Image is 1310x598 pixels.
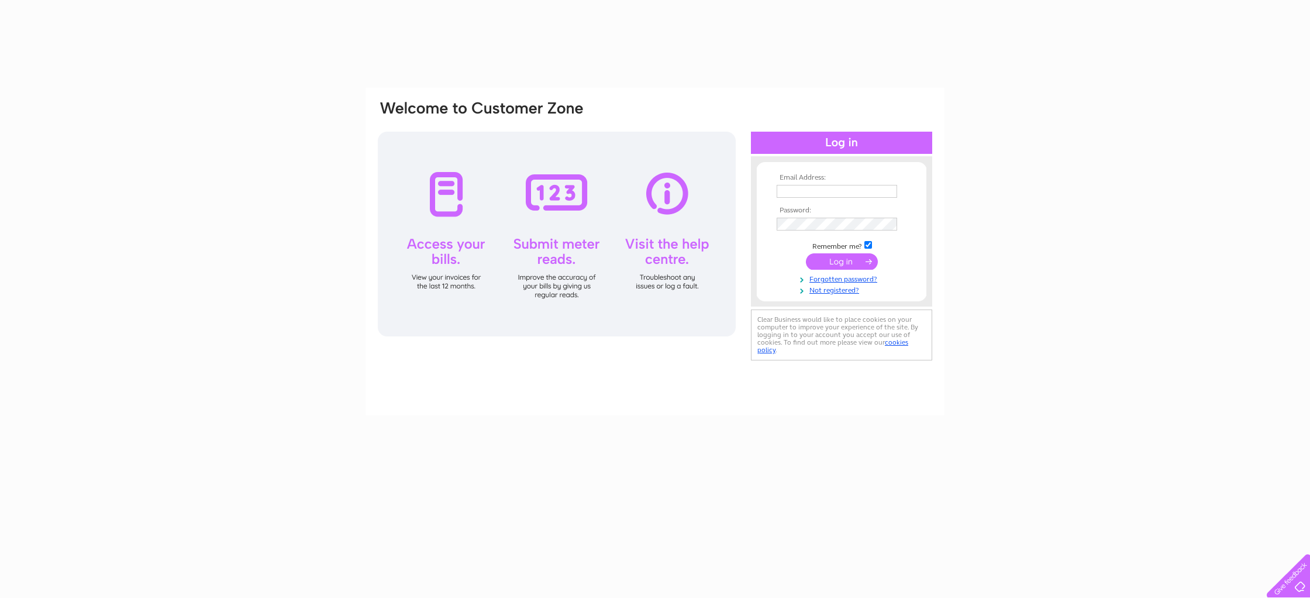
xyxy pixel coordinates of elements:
a: Not registered? [777,284,909,295]
a: Forgotten password? [777,273,909,284]
div: Clear Business would like to place cookies on your computer to improve your experience of the sit... [751,310,932,360]
input: Submit [806,253,878,270]
a: cookies policy [757,338,908,354]
th: Password: [774,207,909,215]
td: Remember me? [774,239,909,251]
th: Email Address: [774,174,909,182]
